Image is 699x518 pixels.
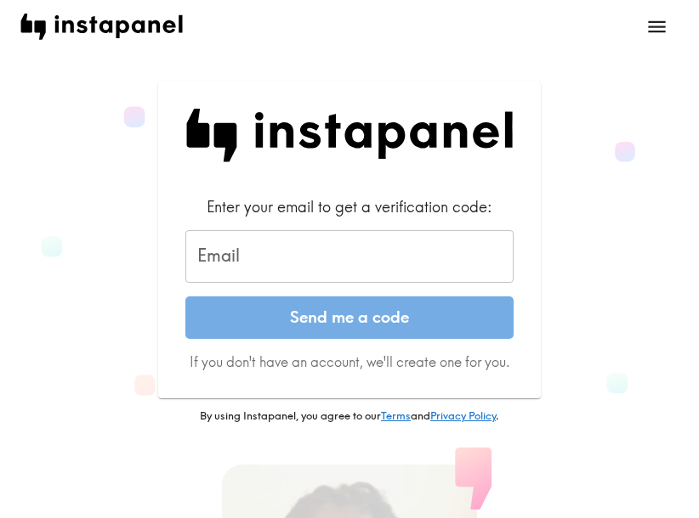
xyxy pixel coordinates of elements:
[185,352,514,371] p: If you don't have an account, we'll create one for you.
[185,296,514,339] button: Send me a code
[430,408,496,422] a: Privacy Policy
[185,109,514,162] img: Instapanel
[635,5,679,48] button: open menu
[20,14,183,40] img: instapanel
[158,408,541,424] p: By using Instapanel, you agree to our and .
[185,196,514,217] div: Enter your email to get a verification code:
[381,408,411,422] a: Terms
